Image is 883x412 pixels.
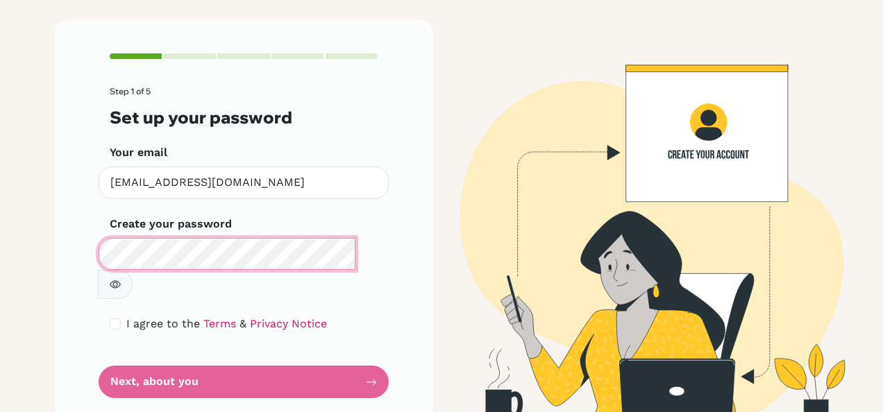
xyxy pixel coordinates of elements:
label: Create your password [110,216,232,232]
span: Step 1 of 5 [110,86,151,96]
a: Terms [203,317,236,330]
a: Privacy Notice [250,317,327,330]
input: Insert your email* [99,166,389,199]
span: & [239,317,246,330]
span: I agree to the [126,317,200,330]
h3: Set up your password [110,108,378,128]
label: Your email [110,144,167,161]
